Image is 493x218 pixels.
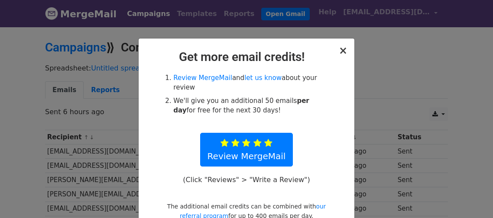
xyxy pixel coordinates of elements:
[173,74,232,82] a: Review MergeMail
[173,97,309,115] strong: per day
[178,175,315,184] p: (Click "Reviews" > "Write a Review")
[173,96,329,115] li: We'll give you an additional 50 emails for free for the next 30 days!
[146,50,347,64] h2: Get more email credits!
[339,45,347,57] span: ×
[339,45,347,56] button: Close
[450,176,493,218] iframe: Chat Widget
[200,133,293,167] a: Review MergeMail
[173,73,329,93] li: and about your review
[244,74,282,82] a: let us know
